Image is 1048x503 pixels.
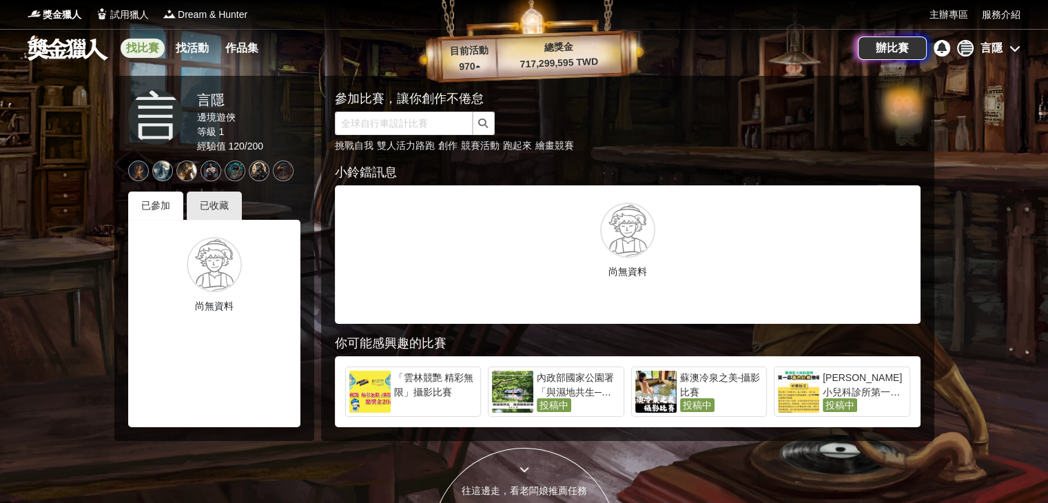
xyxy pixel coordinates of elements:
a: 服務介紹 [982,8,1020,22]
p: 970 ▴ [442,59,497,75]
div: 「雲林競艷 精彩無限」攝影比賽 [394,371,477,398]
img: Logo [28,7,41,21]
div: 已參加 [128,192,183,220]
span: Dream & Hunter [178,8,247,22]
a: 辦比賽 [858,37,927,60]
a: 繪畫競賽 [535,140,574,151]
div: 小鈴鐺訊息 [335,163,921,182]
a: 蘇澳冷泉之美-攝影比賽投稿中 [631,367,768,417]
a: 找活動 [170,39,214,58]
div: 言隱 [197,90,264,110]
span: 1 [218,126,224,137]
div: 言 [957,40,974,57]
p: 目前活動 [441,43,497,59]
div: 已收藏 [187,192,242,220]
a: Logo獎金獵人 [28,8,81,22]
a: 挑戰自我 [335,140,373,151]
span: 投稿中 [537,398,571,412]
a: Logo試用獵人 [95,8,149,22]
img: Logo [163,7,176,21]
span: 等級 [197,126,216,137]
a: 言 [128,90,183,145]
a: 主辦專區 [929,8,968,22]
span: 獎金獵人 [43,8,81,22]
img: Logo [95,7,109,21]
span: 經驗值 [197,141,226,152]
div: 往這邊走，看老闆娘推薦任務 [432,484,617,498]
a: 找比賽 [121,39,165,58]
p: 尚無資料 [345,265,910,279]
div: 言隱 [980,40,1003,57]
div: 蘇澳冷泉之美-攝影比賽 [680,371,763,398]
a: LogoDream & Hunter [163,8,247,22]
div: 邊境遊俠 [197,110,264,125]
div: [PERSON_NAME]小兒科診所第一屆著色比賽 [823,371,906,398]
span: 投稿中 [823,398,857,412]
a: 內政部國家公園署「與濕地共生─臺灣濕地映像」攝影比賽投稿中 [488,367,624,417]
span: 投稿中 [680,398,715,412]
div: 內政部國家公園署「與濕地共生─臺灣濕地映像」攝影比賽 [537,371,620,398]
a: 「雲林競艷 精彩無限」攝影比賽 [345,367,482,417]
p: 總獎金 [496,38,621,57]
p: 尚無資料 [138,299,290,314]
div: 參加比賽，讓你創作不倦怠 [335,90,872,108]
input: 全球自行車設計比賽 [335,112,473,135]
a: 競賽活動 [461,140,500,151]
a: 作品集 [220,39,264,58]
p: 717,299,595 TWD [497,54,621,72]
a: 雙人活力路跑 [377,140,435,151]
span: 120 / 200 [228,141,263,152]
a: 跑起來 [503,140,532,151]
div: 你可能感興趣的比賽 [335,334,921,353]
span: 試用獵人 [110,8,149,22]
a: 創作 [438,140,458,151]
a: [PERSON_NAME]小兒科診所第一屆著色比賽投稿中 [774,367,910,417]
